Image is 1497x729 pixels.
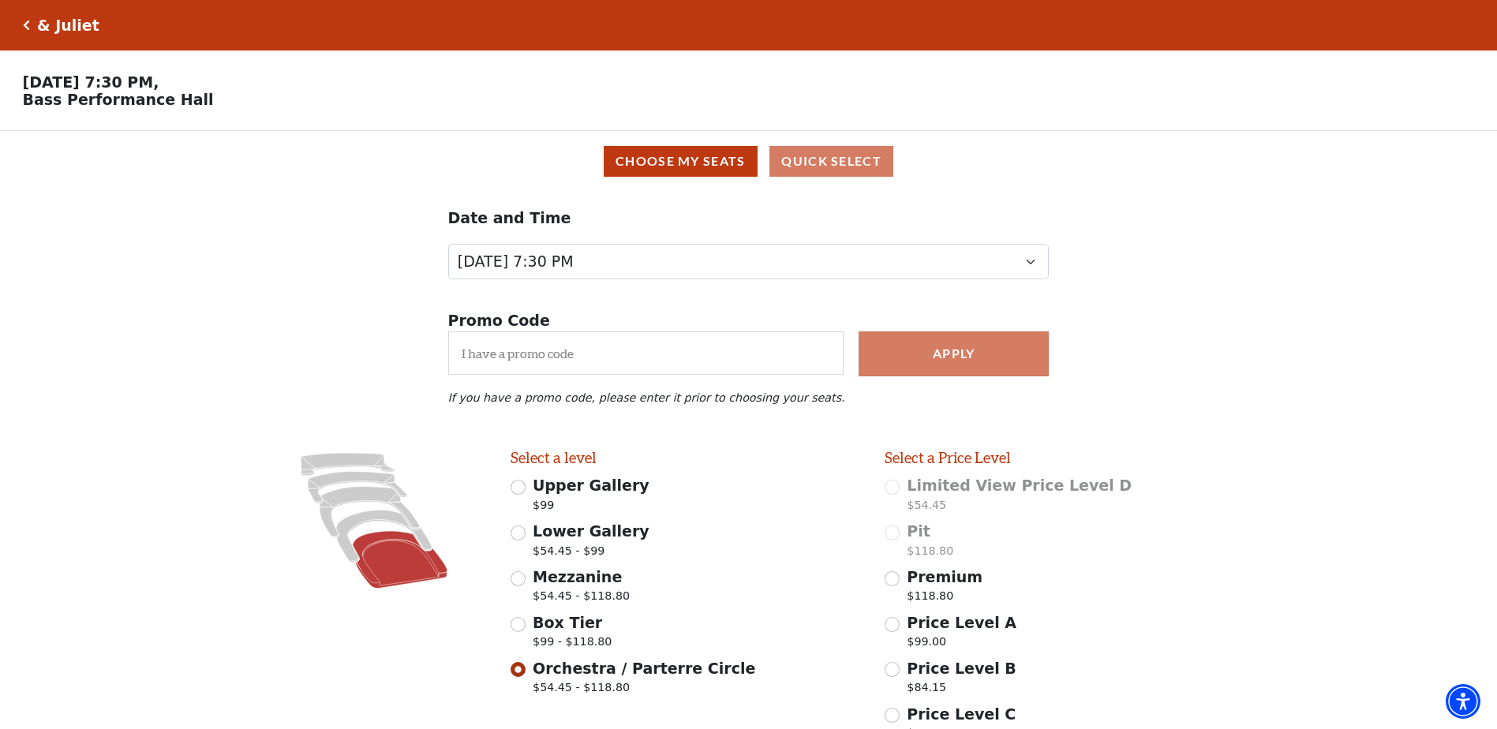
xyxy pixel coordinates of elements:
input: Premium [885,571,900,586]
span: $99 - $118.80 [533,634,612,655]
input: I have a promo code [448,331,844,375]
h5: & Juliet [37,17,99,35]
span: $54.45 - $118.80 [533,588,630,609]
span: Price Level A [907,614,1016,631]
div: Accessibility Menu [1446,684,1480,719]
span: Limited View Price Level D [907,477,1132,494]
span: Orchestra / Parterre Circle [533,660,755,677]
p: $54.45 [907,497,1132,518]
input: Price Level C [885,708,900,723]
p: $99.00 [907,634,1016,655]
p: $118.80 [907,588,982,609]
p: If you have a promo code, please enter it prior to choosing your seats. [448,391,1050,404]
span: $99 [533,497,649,518]
a: Click here to go back to filters [23,20,30,31]
span: Upper Gallery [533,477,649,494]
button: Choose My Seats [604,146,758,177]
p: Promo Code [448,309,1050,332]
p: $118.80 [907,543,953,564]
span: Price Level C [907,705,1016,723]
p: Date and Time [448,207,1050,230]
span: Mezzanine [533,568,622,585]
span: Pit [907,522,930,540]
span: $54.45 - $99 [533,543,649,564]
span: Price Level B [907,660,1016,677]
h2: Select a level [511,449,863,467]
span: Premium [907,568,982,585]
span: Box Tier [533,614,602,631]
span: Lower Gallery [533,522,649,540]
input: Price Level B [885,662,900,677]
input: Price Level A [885,617,900,632]
span: $54.45 - $118.80 [533,679,755,701]
p: $84.15 [907,679,1016,701]
h2: Select a Price Level [885,449,1237,467]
